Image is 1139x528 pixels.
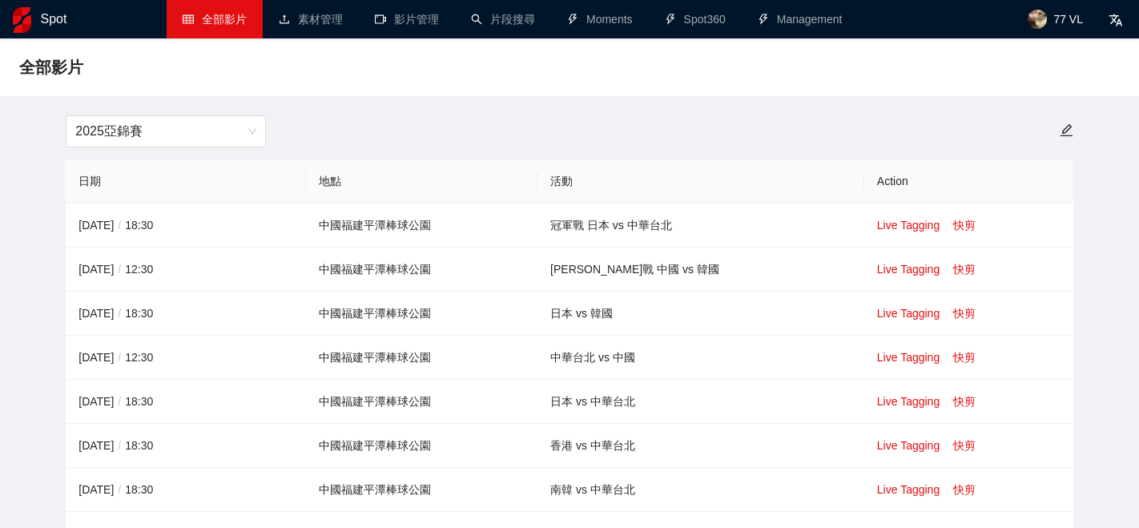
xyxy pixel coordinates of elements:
a: thunderboltManagement [758,13,843,26]
td: 日本 vs 中華台北 [537,380,864,424]
a: 快剪 [953,263,976,276]
td: [DATE] 12:30 [66,336,306,380]
a: upload素材管理 [279,13,343,26]
td: 中國福建平潭棒球公園 [306,336,537,380]
span: table [183,14,194,25]
a: 快剪 [953,439,976,452]
a: 快剪 [953,351,976,364]
span: 2025亞錦賽 [75,116,256,147]
a: Live Tagging [877,307,940,320]
a: Live Tagging [877,219,940,232]
span: edit [1060,123,1073,137]
a: 快剪 [953,483,976,496]
td: [DATE] 18:30 [66,424,306,468]
span: 全部影片 [202,13,247,26]
span: / [114,263,125,276]
td: [DATE] 12:30 [66,248,306,292]
a: Live Tagging [877,439,940,452]
a: 快剪 [953,395,976,408]
td: [DATE] 18:30 [66,204,306,248]
th: 活動 [537,159,864,204]
td: 中國福建平潭棒球公園 [306,424,537,468]
th: 地點 [306,159,537,204]
a: Live Tagging [877,351,940,364]
a: video-camera影片管理 [375,13,439,26]
a: Live Tagging [877,263,940,276]
td: 中華台北 vs 中國 [537,336,864,380]
th: Action [864,159,1073,204]
td: 南韓 vs 中華台北 [537,468,864,512]
a: Live Tagging [877,483,940,496]
th: 日期 [66,159,306,204]
a: search片段搜尋 [471,13,535,26]
img: avatar [1028,10,1047,29]
td: [DATE] 18:30 [66,292,306,336]
span: / [114,351,125,364]
td: [DATE] 18:30 [66,380,306,424]
td: [PERSON_NAME]戰 中國 vs 韓國 [537,248,864,292]
td: 中國福建平潭棒球公園 [306,292,537,336]
td: 冠軍戰 日本 vs 中華台北 [537,204,864,248]
span: / [114,307,125,320]
span: / [114,483,125,496]
a: Live Tagging [877,395,940,408]
a: 快剪 [953,219,976,232]
td: [DATE] 18:30 [66,468,306,512]
td: 中國福建平潭棒球公園 [306,248,537,292]
a: thunderboltMoments [567,13,633,26]
span: / [114,219,125,232]
td: 香港 vs 中華台北 [537,424,864,468]
a: thunderboltSpot360 [665,13,726,26]
span: / [114,439,125,452]
td: 日本 vs 韓國 [537,292,864,336]
td: 中國福建平潭棒球公園 [306,380,537,424]
td: 中國福建平潭棒球公園 [306,468,537,512]
span: 全部影片 [19,54,83,80]
a: 快剪 [953,307,976,320]
td: 中國福建平潭棒球公園 [306,204,537,248]
span: / [114,395,125,408]
img: logo [13,7,31,33]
